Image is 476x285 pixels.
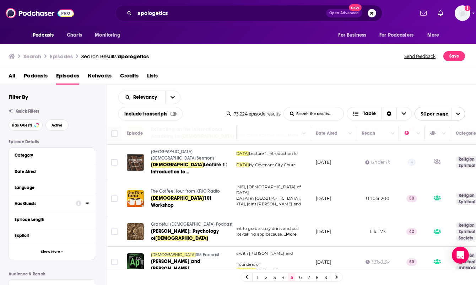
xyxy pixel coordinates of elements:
span: For Business [338,30,366,40]
button: Explicit [15,231,89,240]
button: Column Actions [300,129,308,138]
div: Include transcripts [118,107,183,120]
a: 1 [254,273,261,281]
a: [GEOGRAPHIC_DATA][DEMOGRAPHIC_DATA] Sermons [151,149,236,161]
span: 1.1k-1.7k [369,229,386,234]
div: 1.3k-3.3k [366,259,390,265]
button: Column Actions [414,129,423,138]
input: Search podcasts, credits, & more... [135,7,326,19]
div: Date Aired [316,129,337,138]
div: Episode Length [15,217,85,222]
p: [DATE] [316,259,331,265]
button: Category [15,151,89,160]
p: -- [408,159,416,166]
span: Graceful [DEMOGRAPHIC_DATA] Podcast [151,222,232,227]
a: 6 [297,273,304,281]
span: Toggle select row [111,259,118,265]
a: Search Results:apologetics [81,53,149,60]
div: Sort Direction [382,107,396,120]
span: You’re going to want to grab a cozy drink and pull [200,226,299,231]
span: Rev. [PERSON_NAME], [DEMOGRAPHIC_DATA] of [DEMOGRAPHIC_DATA] [200,184,301,195]
a: [DEMOGRAPHIC_DATA]101 Workshop [151,195,236,209]
span: [PERSON_NAME] and [PERSON_NAME] ( [151,258,200,279]
button: Column Actions [346,129,355,138]
span: Lecture 1: Introduction to Covenantal [151,162,227,182]
span: Under 200 [366,196,389,201]
span: [DEMOGRAPHIC_DATA] in [GEOGRAPHIC_DATA], [GEOGRAPHIC_DATA], joins [PERSON_NAME] and S [200,196,301,212]
a: Podcasts [24,70,48,85]
a: Show notifications dropdown [417,7,429,19]
button: Save [443,51,465,61]
div: Under 1k [365,159,390,165]
p: 50 [406,195,417,202]
span: For Podcasters [379,30,413,40]
div: Has Guests [15,201,71,206]
a: Charts [62,28,86,42]
button: Has Guests [15,199,76,208]
span: [DEMOGRAPHIC_DATA] [155,235,208,241]
button: Date Aired [15,167,89,176]
h2: Choose List sort [118,91,180,104]
span: Toggle select row [111,159,118,166]
h3: Search [23,53,41,60]
svg: Add a profile image [465,5,470,11]
a: 5 [288,273,295,281]
span: 315 Podcast [196,252,219,257]
a: 7 [305,273,312,281]
a: 2 [263,273,270,281]
span: Quick Filters [16,109,39,114]
h2: Filter By [9,93,28,100]
button: Column Actions [389,129,397,138]
p: [DATE] [316,159,331,165]
span: ...More [282,232,297,237]
span: Relevancy [133,95,159,100]
span: Networks [88,70,112,85]
div: Reach [362,129,375,138]
span: Table [363,111,376,116]
button: open menu [375,28,424,42]
span: [PERSON_NAME]: Psychology of [151,228,219,241]
span: Active [52,123,63,127]
div: Open Intercom Messenger [452,247,469,264]
span: [DATE] interview is with [PERSON_NAME] and [PERSON_NAME] [200,251,293,262]
span: More [427,30,439,40]
button: Show profile menu [455,5,470,21]
a: Episodes [56,70,79,85]
div: Search Results: [81,53,149,60]
span: Lecture 1: Introduction to Covenantal [200,151,298,162]
span: Has Guests [12,123,32,127]
button: open menu [415,107,465,120]
span: apologetics [118,53,149,60]
div: Episode [127,129,143,138]
span: ...More [270,268,284,273]
a: [DEMOGRAPHIC_DATA]Lecture 1: Introduction to Covenantal [151,161,236,176]
span: up your favorite note-taking app because [200,232,282,237]
button: Show More [9,244,95,260]
a: 9 [322,273,329,281]
button: open menu [28,28,63,42]
div: Has Guests [430,129,440,138]
img: Podchaser - Follow, Share and Rate Podcasts [6,6,74,20]
span: UK Blo [256,268,270,273]
h3: Episodes [50,53,73,60]
button: Language [15,183,89,192]
p: Audience & Reach [9,271,95,276]
span: The Coffee Hour from KFUO Radio [151,189,220,194]
button: open menu [165,91,180,104]
span: [DEMOGRAPHIC_DATA] [151,162,204,168]
button: Active [45,119,69,131]
a: [PERSON_NAME] and [PERSON_NAME] ( [151,258,236,272]
span: All [9,70,15,85]
span: Show More [41,250,60,254]
span: Credits [120,70,139,85]
a: Show notifications dropdown [435,7,446,19]
div: Power Score [405,129,415,138]
p: 50 [406,258,417,265]
a: Lists [147,70,158,85]
span: Charts [67,30,82,40]
div: Category [15,153,85,158]
p: Episode Details [9,139,95,144]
